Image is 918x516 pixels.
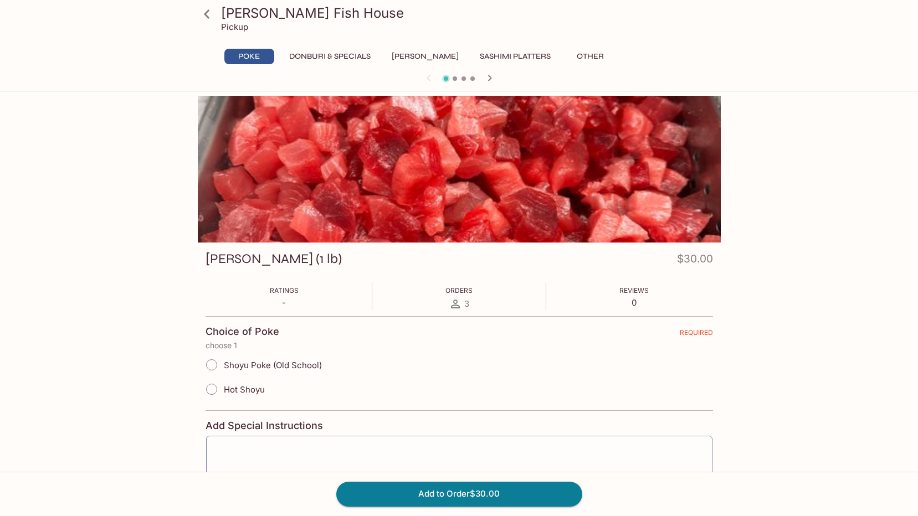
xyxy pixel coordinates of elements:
span: Ratings [270,286,299,295]
p: Pickup [221,22,248,32]
button: Other [566,49,616,64]
span: REQUIRED [680,328,713,341]
button: [PERSON_NAME] [386,49,465,64]
p: - [270,297,299,308]
span: 3 [464,298,469,309]
span: Shoyu Poke (Old School) [224,360,322,370]
h4: Choice of Poke [206,326,279,338]
span: Orders [445,286,473,295]
span: Reviews [619,286,649,295]
h4: Add Special Instructions [206,420,713,432]
button: Donburi & Specials [283,49,377,64]
p: choose 1 [206,341,713,350]
h3: [PERSON_NAME] Fish House [221,4,716,22]
span: Hot Shoyu [224,384,265,395]
div: Ahi Poke (1 lb) [198,96,721,242]
p: 0 [619,297,649,308]
button: Add to Order$30.00 [336,482,582,506]
h3: [PERSON_NAME] (1 lb) [206,250,342,267]
h4: $30.00 [677,250,713,272]
button: Poke [224,49,274,64]
button: Sashimi Platters [474,49,557,64]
